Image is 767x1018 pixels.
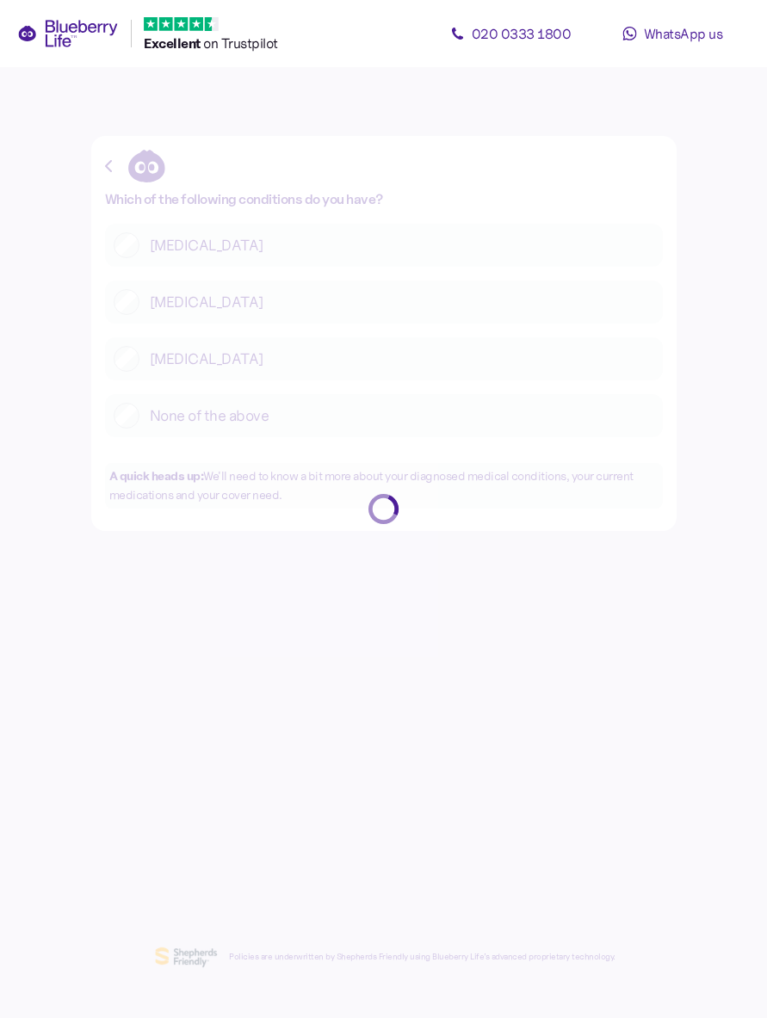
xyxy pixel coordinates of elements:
[203,34,278,52] span: on Trustpilot
[472,25,572,42] span: 020 0333 1800
[595,16,750,51] a: WhatsApp us
[644,25,723,42] span: WhatsApp us
[433,16,588,51] a: 020 0333 1800
[144,34,203,52] span: Excellent ️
